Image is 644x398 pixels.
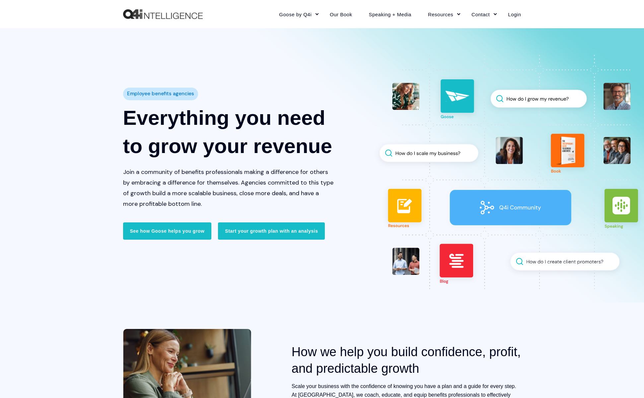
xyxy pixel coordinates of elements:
p: Join a community of benefits professionals making a difference for others by embracing a differen... [123,167,334,209]
a: Back to Home [123,9,203,19]
h2: How we help you build confidence, profit, and predictable growth [292,344,521,377]
span: Employee benefits agencies [127,89,194,99]
img: Q4intelligence, LLC logo [123,9,203,19]
h1: Everything you need to grow your revenue [123,104,334,160]
a: See how Goose helps you grow [123,222,212,240]
a: Start your growth plan with an analysis [218,222,325,240]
